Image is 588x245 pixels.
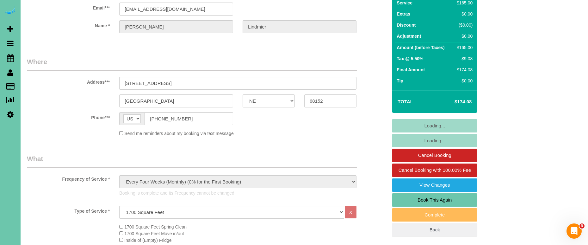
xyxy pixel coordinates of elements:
label: Final Amount [397,67,425,73]
legend: Where [27,57,357,71]
label: Adjustment [397,33,421,39]
span: Inside of (Empty) Fridge [124,238,171,243]
h4: $174.08 [436,99,472,105]
label: Name * [22,20,115,29]
a: Cancel Booking with 100.00% Fee [392,164,477,177]
div: ($0.00) [454,22,473,28]
div: $0.00 [454,11,473,17]
label: Frequency of Service * [22,174,115,182]
span: 1700 Square Feet Spring Clean [124,224,187,229]
img: Automaid Logo [4,6,16,15]
a: View Changes [392,178,477,192]
label: Extras [397,11,410,17]
iframe: Intercom live chat [566,223,582,239]
label: Type of Service * [22,206,115,214]
span: Cancel Booking with 100.00% Fee [399,167,471,173]
label: Tax @ 5.50% [397,55,423,62]
div: $9.08 [454,55,473,62]
div: $165.00 [454,44,473,51]
span: 3 [579,223,585,229]
div: $174.08 [454,67,473,73]
a: Back [392,223,477,236]
strong: Total [398,99,413,104]
div: $0.00 [454,78,473,84]
span: 1700 Square Feet Move in/out [124,231,184,236]
label: Tip [397,78,403,84]
div: $0.00 [454,33,473,39]
span: Send me reminders about my booking via text message [124,131,234,136]
label: Amount (before Taxes) [397,44,444,51]
a: Cancel Booking [392,149,477,162]
a: Book This Again [392,193,477,207]
label: Discount [397,22,416,28]
legend: What [27,154,357,168]
p: Booking is complete and its Frequency cannot be changed [119,190,356,196]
